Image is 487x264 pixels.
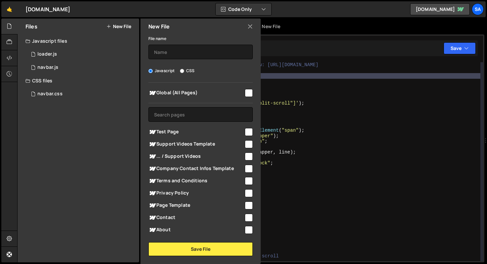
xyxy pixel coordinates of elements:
[37,51,57,57] div: loader.js
[148,35,166,42] label: File name
[148,128,244,136] span: Test Page
[180,67,194,74] label: CSS
[410,3,470,15] a: [DOMAIN_NAME]
[472,3,484,15] a: SA
[148,69,153,73] input: Javascript
[37,91,63,97] div: navbar.css
[26,48,139,61] div: 16835/47292.js
[148,226,244,234] span: About
[18,34,139,48] div: Javascript files
[148,189,244,197] span: Privacy Policy
[180,69,184,73] input: CSS
[444,42,476,54] button: Save
[148,107,253,122] input: Search pages
[255,23,283,30] div: New File
[148,214,244,222] span: Contact
[37,65,58,70] div: navbar.js
[148,165,244,173] span: Company Contact Infos Template
[18,74,139,87] div: CSS files
[148,140,244,148] span: Support Videos Template
[26,5,70,13] div: [DOMAIN_NAME]
[106,24,131,29] button: New File
[26,23,37,30] h2: Files
[1,1,18,17] a: 🤙
[148,89,244,97] span: Global (All Pages)
[148,153,244,160] span: ... / Support Videos
[26,61,139,74] div: 16835/46020.js
[148,23,170,30] h2: New File
[216,3,271,15] button: Code Only
[148,201,244,209] span: Page Template
[148,177,244,185] span: Terms and Conditions
[26,87,139,101] div: 16835/46019.css
[148,242,253,256] button: Save File
[148,67,175,74] label: Javascript
[148,45,253,59] input: Name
